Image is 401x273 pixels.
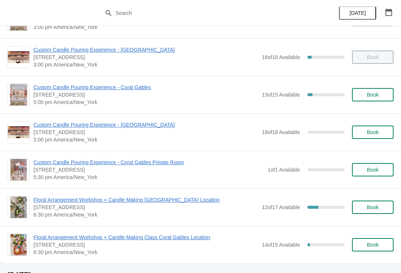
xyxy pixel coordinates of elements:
button: Book [352,201,394,214]
button: Book [352,238,394,251]
span: [STREET_ADDRESS] [33,241,258,248]
img: Custom Candle Pouring Experience - Coral Gables Private Room | 154 Giralda Avenue, Coral Gables, ... [10,159,27,181]
span: Floral Arrangement Workshop + Candle Making [GEOGRAPHIC_DATA] Location [33,196,258,204]
span: Book [367,167,379,173]
span: [STREET_ADDRESS] [33,166,264,173]
img: Custom Candle Pouring Experience - Fort Lauderdale | 914 East Las Olas Boulevard, Fort Lauderdale... [8,126,29,139]
button: Book [352,88,394,101]
span: [DATE] [349,10,366,16]
span: 14 of 15 Available [262,242,300,248]
button: [DATE] [339,6,376,20]
span: Floral Arrangement Workshop + Candle Making Class Coral Gables Location [33,234,258,241]
span: 18 of 18 Available [262,129,300,135]
span: [STREET_ADDRESS] [33,91,258,98]
span: Book [367,92,379,98]
span: Custom Candle Pouring Experience - [GEOGRAPHIC_DATA] [33,46,258,53]
span: [STREET_ADDRESS] [33,204,258,211]
img: Custom Candle Pouring Experience - Fort Lauderdale | 914 East Las Olas Boulevard, Fort Lauderdale... [8,51,29,64]
span: Custom Candle Pouring Experience - [GEOGRAPHIC_DATA] [33,121,258,129]
span: 5:00 pm America/New_York [33,136,258,143]
span: 5:00 pm America/New_York [33,98,258,106]
span: 6:30 pm America/New_York [33,248,258,256]
span: Custom Candle Pouring Experience - Coral Gables [33,84,258,91]
input: Search [115,6,301,20]
span: Book [367,129,379,135]
span: 12 of 17 Available [262,204,300,210]
span: 1 of 1 Available [268,167,300,173]
span: 3:00 pm America/New_York [33,23,258,31]
button: Book [352,163,394,176]
span: 6:30 pm America/New_York [33,211,258,218]
button: Book [352,126,394,139]
span: Book [367,242,379,248]
span: [STREET_ADDRESS] [33,53,258,61]
span: Custom Candle Pouring Experience - Coral Gables Private Room [33,159,264,166]
span: 13 of 15 Available [262,92,300,98]
span: 16 of 18 Available [262,54,300,60]
span: 5:30 pm America/New_York [33,173,264,181]
img: Floral Arrangement Workshop + Candle Making Fort Lauderdale Location | 914 East Las Olas Boulevar... [10,196,27,218]
span: Book [367,204,379,210]
img: Custom Candle Pouring Experience - Coral Gables | 154 Giralda Avenue, Coral Gables, FL, USA | 5:0... [10,84,27,105]
span: [STREET_ADDRESS] [33,129,258,136]
img: Floral Arrangement Workshop + Candle Making Class Coral Gables Location | 154 Giralda Avenue, Cor... [10,234,27,256]
span: 3:00 pm America/New_York [33,61,258,68]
